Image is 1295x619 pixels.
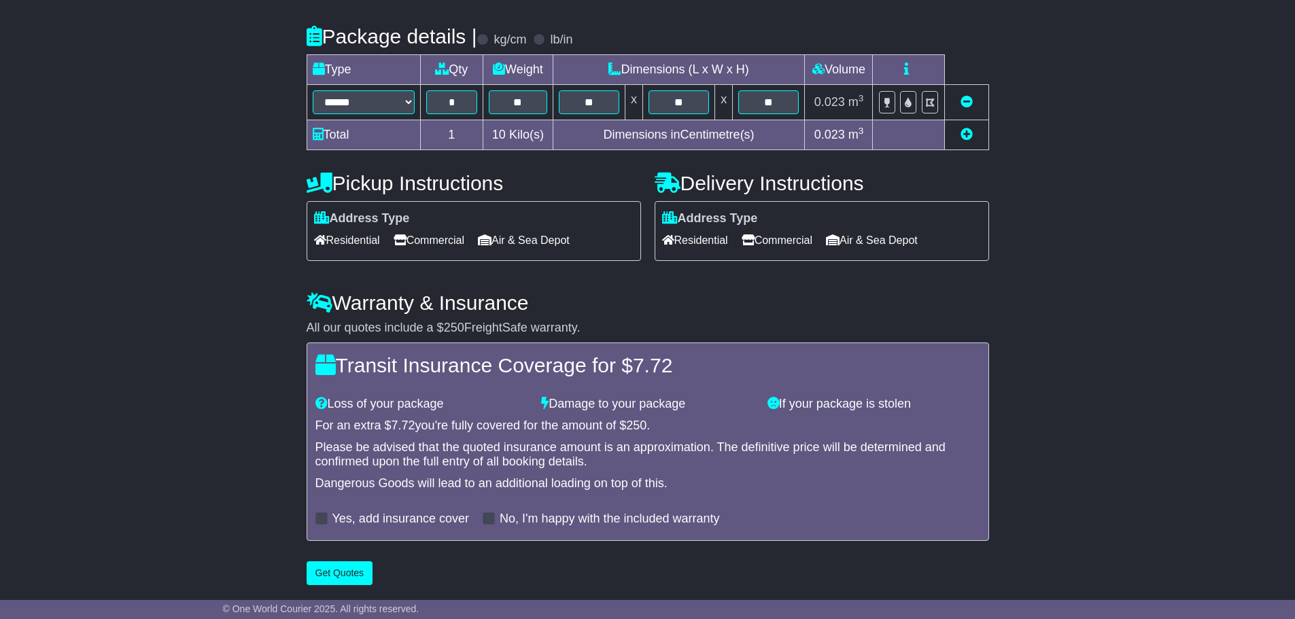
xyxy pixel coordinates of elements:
[444,321,464,334] span: 250
[500,512,720,527] label: No, I'm happy with the included warranty
[223,603,419,614] span: © One World Courier 2025. All rights reserved.
[625,85,642,120] td: x
[553,55,805,85] td: Dimensions (L x W x H)
[420,120,483,150] td: 1
[307,172,641,194] h4: Pickup Instructions
[307,55,420,85] td: Type
[315,419,980,434] div: For an extra $ you're fully covered for the amount of $ .
[394,230,464,251] span: Commercial
[420,55,483,85] td: Qty
[626,419,646,432] span: 250
[534,397,761,412] div: Damage to your package
[662,211,758,226] label: Address Type
[492,128,506,141] span: 10
[307,120,420,150] td: Total
[309,397,535,412] div: Loss of your package
[961,95,973,109] a: Remove this item
[761,397,987,412] div: If your package is stolen
[742,230,812,251] span: Commercial
[494,33,526,48] label: kg/cm
[332,512,469,527] label: Yes, add insurance cover
[859,93,864,103] sup: 3
[307,321,989,336] div: All our quotes include a $ FreightSafe warranty.
[814,128,845,141] span: 0.023
[662,230,728,251] span: Residential
[307,291,989,314] h4: Warranty & Insurance
[483,120,553,150] td: Kilo(s)
[315,354,980,376] h4: Transit Insurance Coverage for $
[655,172,989,194] h4: Delivery Instructions
[314,230,380,251] span: Residential
[483,55,553,85] td: Weight
[307,25,477,48] h4: Package details |
[550,33,572,48] label: lb/in
[715,85,733,120] td: x
[307,561,373,585] button: Get Quotes
[848,95,864,109] span: m
[314,211,410,226] label: Address Type
[961,128,973,141] a: Add new item
[315,440,980,470] div: Please be advised that the quoted insurance amount is an approximation. The definitive price will...
[392,419,415,432] span: 7.72
[553,120,805,150] td: Dimensions in Centimetre(s)
[315,476,980,491] div: Dangerous Goods will lead to an additional loading on top of this.
[848,128,864,141] span: m
[859,126,864,136] sup: 3
[805,55,873,85] td: Volume
[826,230,918,251] span: Air & Sea Depot
[633,354,672,376] span: 7.72
[478,230,570,251] span: Air & Sea Depot
[814,95,845,109] span: 0.023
